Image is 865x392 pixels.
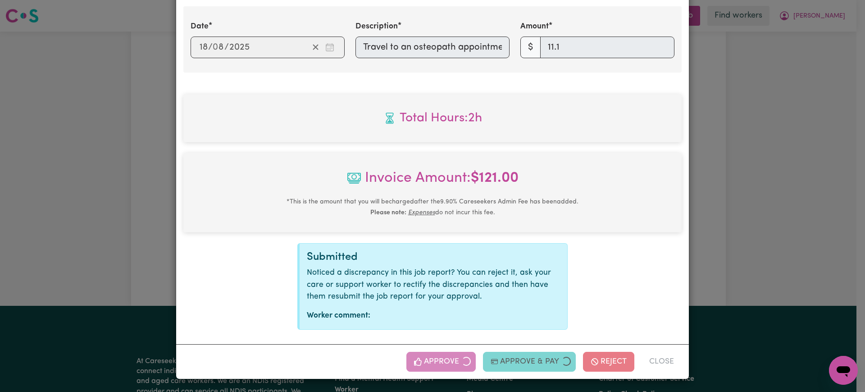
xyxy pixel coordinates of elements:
iframe: Button to launch messaging window [829,356,858,385]
span: Total hours worked: 2 hours [191,109,674,128]
input: Travel to an osteopath appointment [355,37,510,58]
input: -- [213,41,224,54]
span: Invoice Amount: [191,167,674,196]
span: / [224,42,229,52]
span: / [208,42,213,52]
label: Description [355,21,398,32]
span: $ [520,37,541,58]
button: Enter the date of expense [323,41,337,54]
input: ---- [229,41,250,54]
span: 0 [213,43,218,52]
b: Please note: [370,209,406,216]
u: Expenses [408,209,435,216]
p: Noticed a discrepancy in this job report? You can reject it, ask your care or support worker to r... [307,267,560,303]
small: This is the amount that you will be charged after the 9.90 % Careseekers Admin Fee has been added... [287,198,578,216]
input: -- [199,41,208,54]
span: Submitted [307,252,358,263]
b: $ 121.00 [471,171,519,185]
label: Date [191,21,209,32]
strong: Worker comment: [307,312,370,319]
label: Amount [520,21,549,32]
button: Clear date [309,41,323,54]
